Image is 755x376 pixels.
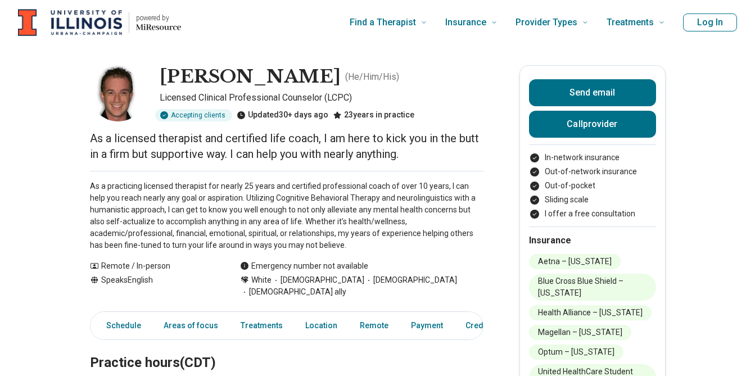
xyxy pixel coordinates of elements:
a: Payment [404,314,450,337]
li: Out-of-network insurance [529,166,656,178]
div: Accepting clients [155,109,232,121]
a: Credentials [459,314,515,337]
p: As a practicing licensed therapist for nearly 25 years and certified professional coach of over 1... [90,180,483,251]
span: Treatments [607,15,654,30]
span: Find a Therapist [350,15,416,30]
a: Schedule [93,314,148,337]
li: Health Alliance – [US_STATE] [529,305,652,320]
a: Remote [353,314,395,337]
a: Location [299,314,344,337]
span: Provider Types [516,15,577,30]
li: Sliding scale [529,194,656,206]
h1: [PERSON_NAME] [160,65,341,89]
li: In-network insurance [529,152,656,164]
a: Home page [18,4,181,40]
div: Emergency number not available [240,260,368,272]
p: ( He/Him/His ) [345,70,399,84]
span: [DEMOGRAPHIC_DATA] [272,274,364,286]
p: As a licensed therapist and certified life coach, I am here to kick you in the butt in a firm but... [90,130,483,162]
ul: Payment options [529,152,656,220]
button: Log In [683,13,737,31]
span: [DEMOGRAPHIC_DATA] [364,274,457,286]
button: Send email [529,79,656,106]
p: Licensed Clinical Professional Counselor (LCPC) [160,91,483,105]
div: Remote / In-person [90,260,218,272]
div: 23 years in practice [333,109,414,121]
li: Out-of-pocket [529,180,656,192]
li: Blue Cross Blue Shield – [US_STATE] [529,274,656,301]
h2: Insurance [529,234,656,247]
li: Magellan – [US_STATE] [529,325,631,340]
span: [DEMOGRAPHIC_DATA] ally [240,286,346,298]
span: Insurance [445,15,486,30]
div: Updated 30+ days ago [237,109,328,121]
li: Aetna – [US_STATE] [529,254,621,269]
div: Speaks English [90,274,218,298]
p: powered by [136,13,181,22]
img: Bryan Manion, Licensed Clinical Professional Counselor (LCPC) [90,65,146,121]
h2: Practice hours (CDT) [90,327,483,373]
li: I offer a free consultation [529,208,656,220]
button: Callprovider [529,111,656,138]
span: White [251,274,272,286]
a: Areas of focus [157,314,225,337]
li: Optum – [US_STATE] [529,345,623,360]
a: Treatments [234,314,290,337]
